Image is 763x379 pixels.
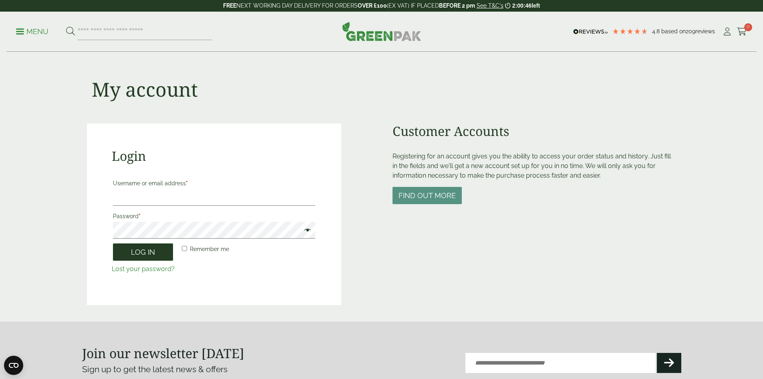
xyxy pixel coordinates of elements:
input: Remember me [182,246,187,251]
button: Log in [113,243,173,261]
label: Password [113,211,315,222]
a: Find out more [393,192,462,200]
button: Open CMP widget [4,356,23,375]
i: Cart [737,28,747,36]
div: 4.78 Stars [612,28,648,35]
img: GreenPak Supplies [342,22,421,41]
i: My Account [722,28,732,36]
h2: Customer Accounts [393,124,676,139]
a: Menu [16,27,48,35]
button: Find out more [393,187,462,204]
span: left [531,2,540,9]
span: 2:00:46 [512,2,531,9]
span: 0 [744,23,752,31]
p: Menu [16,27,48,36]
a: Lost your password? [112,265,175,273]
p: Registering for an account gives you the ability to access your order status and history. Just fi... [393,152,676,180]
span: Based on [661,28,686,34]
strong: OVER £100 [358,2,387,9]
h2: Login [112,148,316,164]
h1: My account [92,78,198,101]
label: Username or email address [113,178,315,189]
span: 4.8 [652,28,661,34]
a: 0 [737,26,747,38]
span: 209 [686,28,695,34]
p: Sign up to get the latest news & offers [82,363,352,376]
span: Remember me [190,246,229,252]
img: REVIEWS.io [573,29,608,34]
span: reviews [695,28,715,34]
strong: BEFORE 2 pm [439,2,475,9]
strong: Join our newsletter [DATE] [82,345,244,362]
a: See T&C's [477,2,503,9]
strong: FREE [223,2,236,9]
